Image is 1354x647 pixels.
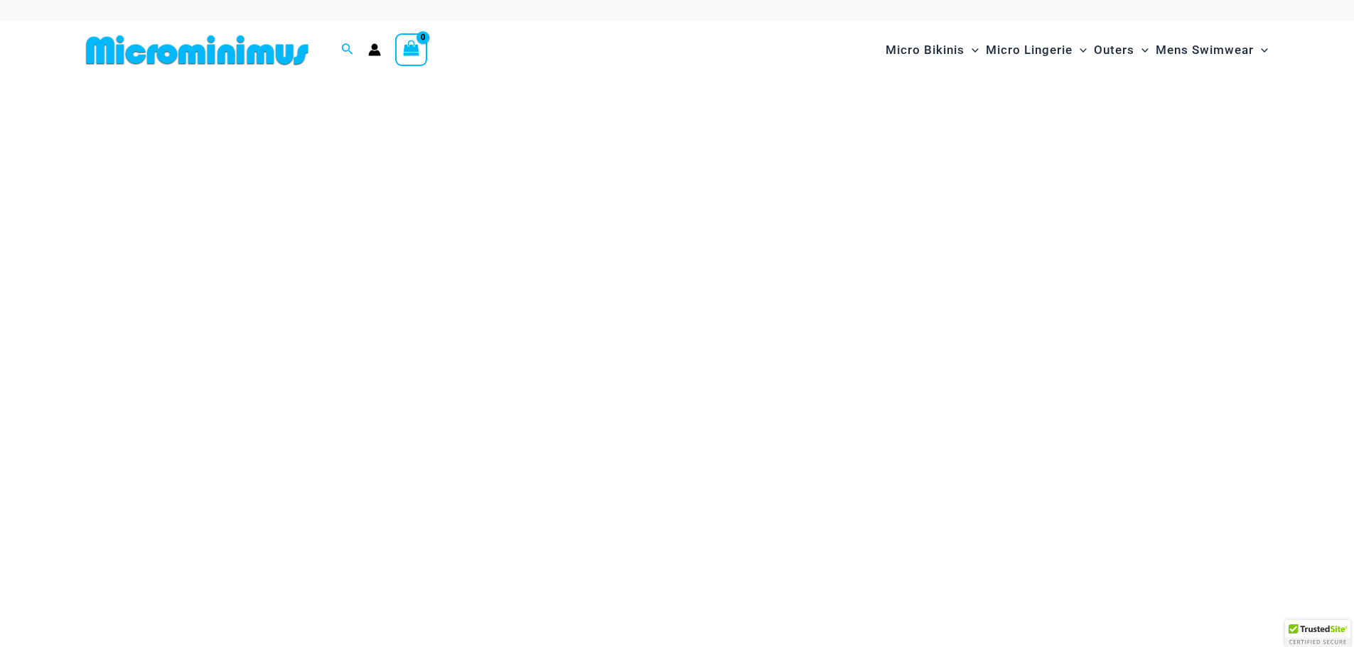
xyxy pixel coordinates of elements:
[1156,32,1254,68] span: Mens Swimwear
[880,26,1274,74] nav: Site Navigation
[368,43,381,56] a: Account icon link
[1152,28,1272,72] a: Mens SwimwearMenu ToggleMenu Toggle
[1285,620,1350,647] div: TrustedSite Certified
[341,41,354,59] a: Search icon link
[395,33,428,66] a: View Shopping Cart, empty
[80,34,314,66] img: MM SHOP LOGO FLAT
[1094,32,1134,68] span: Outers
[986,32,1073,68] span: Micro Lingerie
[1134,32,1149,68] span: Menu Toggle
[1073,32,1087,68] span: Menu Toggle
[982,28,1090,72] a: Micro LingerieMenu ToggleMenu Toggle
[1254,32,1268,68] span: Menu Toggle
[1090,28,1152,72] a: OutersMenu ToggleMenu Toggle
[886,32,965,68] span: Micro Bikinis
[882,28,982,72] a: Micro BikinisMenu ToggleMenu Toggle
[965,32,979,68] span: Menu Toggle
